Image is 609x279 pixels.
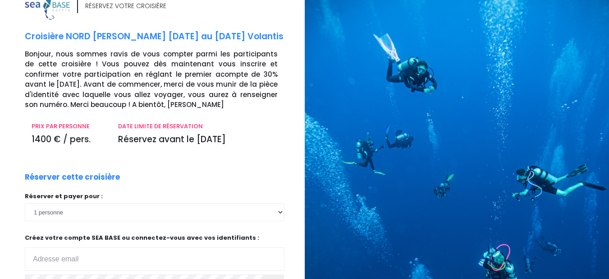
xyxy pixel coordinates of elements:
p: 1400 € / pers. [32,133,105,146]
p: Réserver et payer pour : [25,192,284,201]
p: DATE LIMITE DE RÉSERVATION [118,122,278,131]
p: Croisière NORD [PERSON_NAME] [DATE] au [DATE] Volantis [25,30,298,43]
p: Réserver cette croisière [25,172,120,183]
input: Adresse email [25,247,284,271]
p: Créez votre compte SEA BASE ou connectez-vous avec vos identifiants : [25,233,284,271]
p: Réservez avant le [DATE] [118,133,278,146]
div: RÉSERVEZ VOTRE CROISIÈRE [85,1,166,11]
p: PRIX PAR PERSONNE [32,122,105,131]
p: Bonjour, nous sommes ravis de vous compter parmi les participants de cette croisière ! Vous pouve... [25,49,298,110]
